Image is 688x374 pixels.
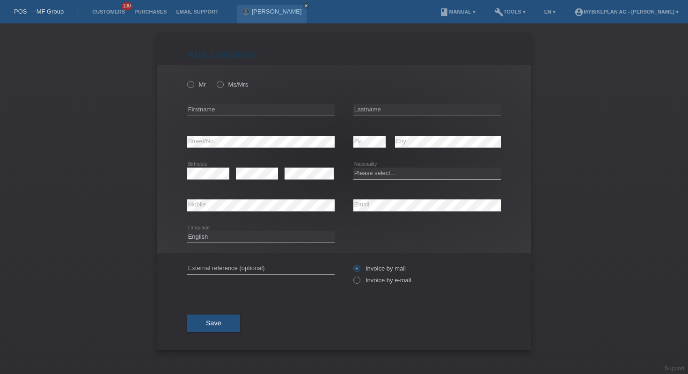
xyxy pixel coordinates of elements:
[217,81,248,88] label: Ms/Mrs
[187,81,193,87] input: Mr
[171,9,223,15] a: Email Support
[574,7,584,17] i: account_circle
[252,8,302,15] a: [PERSON_NAME]
[206,319,221,327] span: Save
[353,277,411,284] label: Invoice by e-mail
[187,81,206,88] label: Mr
[353,265,406,272] label: Invoice by mail
[490,9,530,15] a: buildTools ▾
[665,365,684,372] a: Support
[14,8,64,15] a: POS — MF Group
[303,2,309,9] a: close
[540,9,560,15] a: EN ▾
[494,7,504,17] i: build
[435,9,480,15] a: bookManual ▾
[187,315,240,332] button: Save
[187,49,501,60] h1: Add customer
[130,9,171,15] a: Purchases
[217,81,223,87] input: Ms/Mrs
[353,277,359,288] input: Invoice by e-mail
[304,3,308,8] i: close
[122,2,133,10] span: 100
[88,9,130,15] a: Customers
[439,7,449,17] i: book
[570,9,683,15] a: account_circleMybikeplan AG - [PERSON_NAME] ▾
[353,265,359,277] input: Invoice by mail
